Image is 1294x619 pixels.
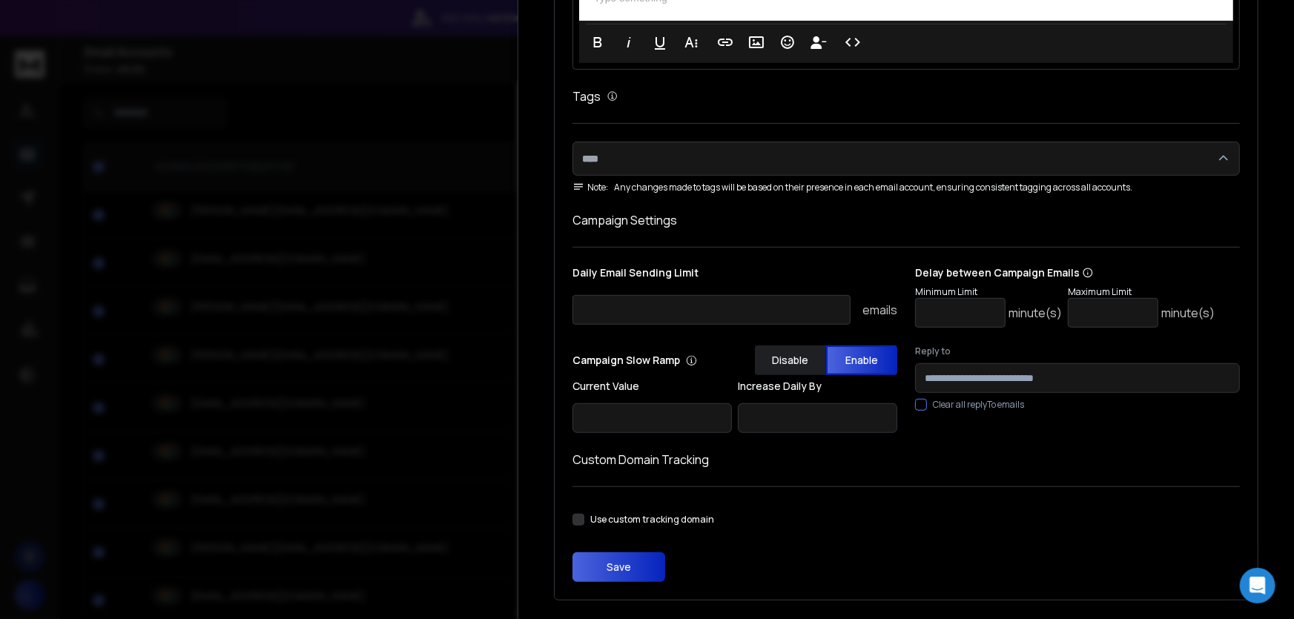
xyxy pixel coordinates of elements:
[915,265,1215,280] p: Delay between Campaign Emails
[615,27,643,57] button: Italic (Ctrl+I)
[773,27,802,57] button: Emoticons
[677,27,705,57] button: More Text
[584,27,612,57] button: Bold (Ctrl+B)
[915,345,1240,357] label: Reply to
[572,182,1240,193] div: Any changes made to tags will be based on their presence in each email account, ensuring consiste...
[839,27,867,57] button: Code View
[1068,286,1215,298] p: Maximum Limit
[1161,304,1215,322] p: minute(s)
[1240,568,1275,603] div: Open Intercom Messenger
[572,87,601,105] h1: Tags
[572,211,1240,229] h1: Campaign Settings
[1009,304,1062,322] p: minute(s)
[933,399,1024,411] label: Clear all replyTo emails
[572,265,897,286] p: Daily Email Sending Limit
[646,27,674,57] button: Underline (Ctrl+U)
[572,353,697,368] p: Campaign Slow Ramp
[915,286,1062,298] p: Minimum Limit
[572,552,665,582] button: Save
[742,27,770,57] button: Insert Image (Ctrl+P)
[572,182,608,193] span: Note:
[862,301,897,319] p: emails
[711,27,739,57] button: Insert Link (Ctrl+K)
[826,345,897,375] button: Enable
[572,451,1240,469] h1: Custom Domain Tracking
[755,345,826,375] button: Disable
[738,381,897,391] label: Increase Daily By
[590,514,714,526] label: Use custom tracking domain
[572,381,732,391] label: Current Value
